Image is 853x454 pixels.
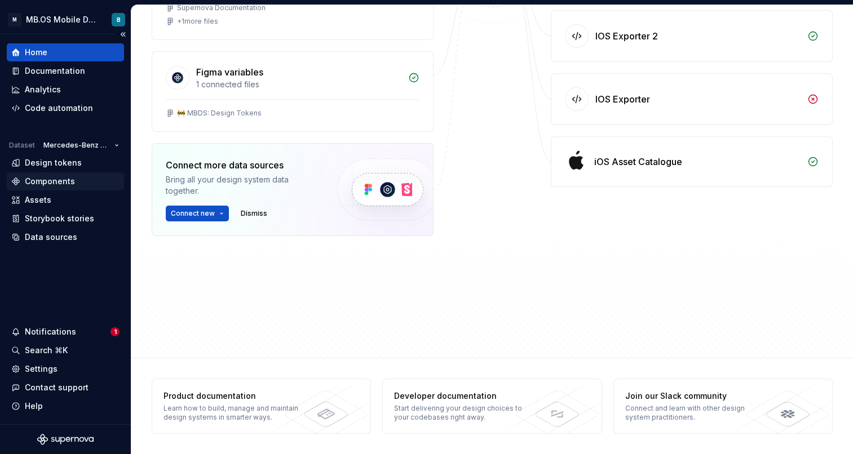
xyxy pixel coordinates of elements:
div: Components [25,176,75,187]
button: Notifications1 [7,323,124,341]
div: B [117,15,121,24]
button: MMB.OS Mobile Design SystemB [2,7,129,32]
div: Dataset [9,141,35,150]
a: Product documentationLearn how to build, manage and maintain design systems in smarter ways. [152,379,371,434]
a: Documentation [7,62,124,80]
div: Connect more data sources [166,158,318,172]
div: Connect and learn with other design system practitioners. [625,404,766,422]
a: Design tokens [7,154,124,172]
div: Search ⌘K [25,345,68,356]
div: Learn how to build, manage and maintain design systems in smarter ways. [163,404,304,422]
button: Mercedes-Benz 2.0 [38,137,124,153]
div: M [8,13,21,26]
div: Settings [25,363,58,375]
div: Assets [25,194,51,206]
button: Collapse sidebar [115,26,131,42]
div: Analytics [25,84,61,95]
div: Start delivering your design choices to your codebases right away. [394,404,535,422]
a: Assets [7,191,124,209]
span: Dismiss [241,209,267,218]
div: + 1 more files [177,17,218,26]
a: Code automation [7,99,124,117]
a: Home [7,43,124,61]
div: Figma variables [196,65,263,79]
button: Dismiss [236,206,272,221]
a: Figma variables1 connected files🚧 MBDS: Design Tokens [152,51,434,132]
div: IOS Exporter [595,92,650,106]
button: Help [7,397,124,415]
div: Developer documentation [394,390,535,402]
div: Help [25,400,43,412]
a: Analytics [7,81,124,99]
div: Supernova Documentation [177,3,266,12]
div: MB.OS Mobile Design System [26,14,98,25]
button: Connect new [166,206,229,221]
span: Mercedes-Benz 2.0 [43,141,110,150]
div: Code automation [25,103,93,114]
a: Storybook stories [7,210,124,228]
div: IOS Exporter 2 [595,29,658,43]
div: Join our Slack community [625,390,766,402]
a: Data sources [7,228,124,246]
a: Components [7,172,124,190]
svg: Supernova Logo [37,434,94,445]
div: Data sources [25,232,77,243]
button: Search ⌘K [7,341,124,359]
button: Contact support [7,379,124,397]
div: Product documentation [163,390,304,402]
div: 🚧 MBDS: Design Tokens [177,109,262,118]
div: Home [25,47,47,58]
div: iOS Asset Catalogue [594,155,682,168]
div: 1 connected files [196,79,401,90]
div: Contact support [25,382,89,393]
div: Bring all your design system data together. [166,174,318,197]
div: Documentation [25,65,85,77]
div: Storybook stories [25,213,94,224]
div: Notifications [25,326,76,337]
a: Settings [7,360,124,378]
span: 1 [111,327,120,336]
a: Developer documentationStart delivering your design choices to your codebases right away. [382,379,602,434]
a: Join our Slack communityConnect and learn with other design system practitioners. [613,379,833,434]
span: Connect new [171,209,215,218]
div: Design tokens [25,157,82,168]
